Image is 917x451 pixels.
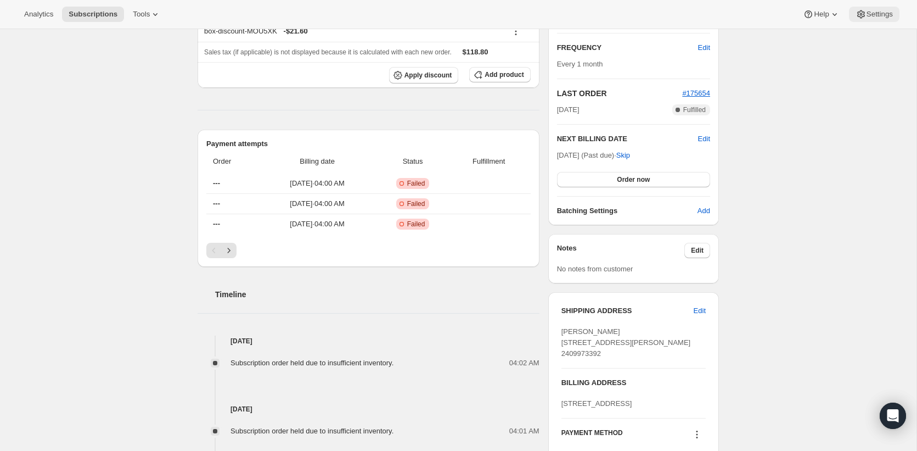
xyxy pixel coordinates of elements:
[867,10,893,19] span: Settings
[557,104,580,115] span: [DATE]
[557,133,698,144] h2: NEXT BILLING DATE
[694,305,706,316] span: Edit
[682,88,710,99] button: #175654
[206,138,531,149] h2: Payment attempts
[206,149,260,174] th: Order
[24,10,53,19] span: Analytics
[62,7,124,22] button: Subscriptions
[230,359,393,367] span: Subscription order held due to insufficient inventory.
[407,199,425,208] span: Failed
[69,10,117,19] span: Subscriptions
[215,289,539,300] h2: Timeline
[204,26,500,37] div: box-discount-MOU5XK
[198,404,539,415] h4: [DATE]
[407,179,425,188] span: Failed
[463,48,488,56] span: $118.80
[389,67,459,83] button: Apply discount
[557,42,698,53] h2: FREQUENCY
[617,175,650,184] span: Order now
[213,220,220,228] span: ---
[407,220,425,229] span: Failed
[213,179,220,187] span: ---
[213,199,220,208] span: ---
[610,147,637,164] button: Skip
[263,198,372,209] span: [DATE] · 04:00 AM
[454,156,524,167] span: Fulfillment
[557,172,710,187] button: Order now
[557,88,683,99] h2: LAST ORDER
[469,67,530,82] button: Add product
[561,377,706,388] h3: BILLING ADDRESS
[796,7,846,22] button: Help
[126,7,167,22] button: Tools
[263,156,372,167] span: Billing date
[814,10,829,19] span: Help
[880,403,906,429] div: Open Intercom Messenger
[557,151,630,159] span: [DATE] (Past due) ·
[557,60,603,68] span: Every 1 month
[561,399,632,408] span: [STREET_ADDRESS]
[206,243,531,258] nav: Pagination
[849,7,899,22] button: Settings
[557,243,685,258] h3: Notes
[485,70,524,79] span: Add product
[682,89,710,97] a: #175654
[204,48,452,56] span: Sales tax (if applicable) is not displayed because it is calculated with each new order.
[230,427,393,435] span: Subscription order held due to insufficient inventory.
[698,133,710,144] button: Edit
[561,305,694,316] h3: SHIPPING ADDRESS
[263,178,372,189] span: [DATE] · 04:00 AM
[616,150,630,161] span: Skip
[221,243,237,258] button: Next
[509,358,539,369] span: 04:02 AM
[691,202,717,220] button: Add
[18,7,60,22] button: Analytics
[557,205,697,216] h6: Batching Settings
[133,10,150,19] span: Tools
[698,42,710,53] span: Edit
[561,327,691,358] span: [PERSON_NAME] [STREET_ADDRESS][PERSON_NAME] 2409973392
[284,26,308,37] span: - $21.60
[691,39,717,57] button: Edit
[378,156,447,167] span: Status
[509,426,539,437] span: 04:01 AM
[697,205,710,216] span: Add
[683,105,706,114] span: Fulfilled
[561,428,623,443] h3: PAYMENT METHOD
[404,71,452,80] span: Apply discount
[263,219,372,230] span: [DATE] · 04:00 AM
[557,265,633,273] span: No notes from customer
[687,302,712,320] button: Edit
[684,243,710,258] button: Edit
[691,246,704,255] span: Edit
[198,336,539,347] h4: [DATE]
